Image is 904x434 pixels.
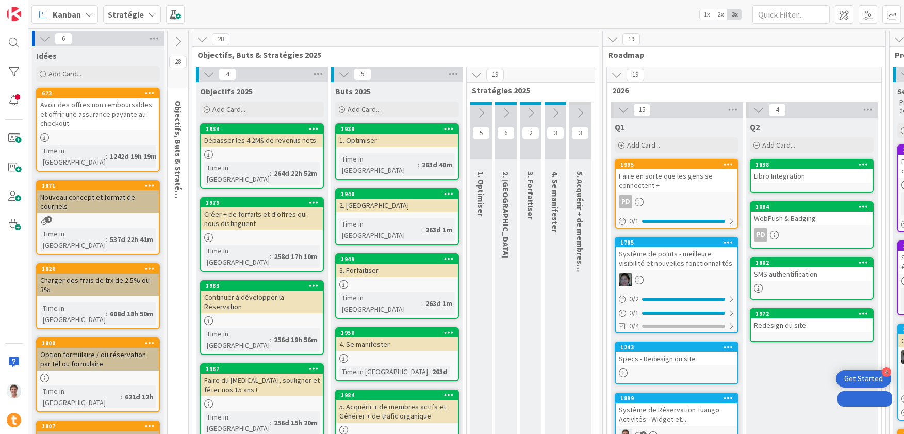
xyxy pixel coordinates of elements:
span: 4. Se manifester [550,171,561,232]
div: Time in [GEOGRAPHIC_DATA] [339,153,418,176]
div: 1983Continuer à développer la Réservation [201,281,323,313]
div: Time in [GEOGRAPHIC_DATA] [339,366,428,377]
div: 263d 1m [423,298,455,309]
span: : [270,334,271,345]
div: AA [616,273,737,286]
div: 0/1 [616,215,737,228]
span: : [428,366,430,377]
span: 3 [571,127,589,139]
div: 1983 [201,281,323,291]
div: 1242d 19h 19m [107,151,159,162]
span: Add Card... [762,140,795,150]
div: 1939 [336,124,458,134]
span: Idées [36,51,57,61]
span: : [270,251,271,262]
div: 1984 [341,392,458,399]
div: PD [751,228,873,242]
span: Q1 [615,122,624,132]
span: 28 [212,33,229,45]
div: 1934 [201,124,323,134]
span: 3x [728,9,742,20]
div: 1785 [616,238,737,247]
span: Kanban [53,8,81,21]
div: 1084WebPush & Badging [751,202,873,225]
div: 19482. [GEOGRAPHIC_DATA] [336,189,458,212]
div: Time in [GEOGRAPHIC_DATA] [204,328,270,351]
div: 264d 22h 52m [271,168,320,179]
div: 1808 [37,339,159,348]
span: 5. Acquérir + de membres actifs et Générer du trafic organique [575,171,585,404]
div: 1899 [616,394,737,403]
div: 19391. Optimiser [336,124,458,147]
img: Visit kanbanzone.com [7,7,21,21]
div: 1934Dépasser les 4.2M$ de revenus nets [201,124,323,147]
div: SMS authentification [751,267,873,281]
div: 608d 18h 50m [107,308,156,319]
div: Time in [GEOGRAPHIC_DATA] [204,411,270,434]
span: 28 [169,56,187,68]
div: 1802 [751,258,873,267]
span: : [270,168,271,179]
span: Objectifs, Buts & Stratégies 2024 [173,101,184,224]
div: Time in [GEOGRAPHIC_DATA] [40,228,106,251]
div: Dépasser les 4.2M$ de revenus nets [201,134,323,147]
span: 5 [472,127,490,139]
span: Add Card... [48,69,81,78]
span: 1x [700,9,714,20]
div: 1826 [42,265,159,272]
div: 673 [42,90,159,97]
span: : [106,151,107,162]
div: 0/1 [616,307,737,319]
span: 6 [55,33,72,45]
span: 19 [486,69,504,81]
span: 2 [522,127,539,139]
input: Quick Filter... [752,5,830,24]
div: 673 [37,89,159,98]
div: 1807 [42,423,159,430]
span: Add Card... [348,105,381,114]
span: : [121,391,122,403]
div: 1934 [206,125,323,133]
div: 1243 [616,343,737,352]
div: 1871 [42,182,159,189]
div: Redesign du site [751,318,873,332]
div: 1826Charger des frais de trx de 2.5% ou 3% [37,264,159,296]
div: 1243Specs - Redesign du site [616,343,737,365]
div: 1987Faire du [MEDICAL_DATA], souligner et fêter nos 15 ans ! [201,364,323,396]
div: Time in [GEOGRAPHIC_DATA] [204,162,270,185]
div: 1948 [336,189,458,199]
span: 0 / 2 [629,294,639,304]
div: 1826 [37,264,159,274]
div: 1987 [206,365,323,373]
span: 0 / 1 [629,216,639,227]
div: 3. Forfaitiser [336,264,458,277]
div: 5. Acquérir + de membres actifs et Générer + de trafic organique [336,400,458,423]
span: 2026 [612,85,868,95]
div: 621d 12h [122,391,156,403]
div: 263d 1m [423,224,455,235]
div: Charger des frais de trx de 2.5% ou 3% [37,274,159,296]
span: Objectifs, Buts & Stratégies 2025 [198,50,586,60]
div: WebPush & Badging [751,212,873,225]
span: Stratégies 2025 [472,85,582,95]
div: Specs - Redesign du site [616,352,737,365]
img: AA [619,273,632,286]
div: 1785Système de points - meilleure visibilité et nouvelles fonctionnalités [616,238,737,270]
div: 673Avoir des offres non remboursables et offrir une assurance payante au checkout [37,89,159,130]
span: 6 [497,127,515,139]
div: 1807 [37,422,159,431]
div: 1950 [341,329,458,336]
div: 2. [GEOGRAPHIC_DATA] [336,199,458,212]
div: 19493. Forfaitiser [336,254,458,277]
div: 1838Libro Integration [751,160,873,183]
span: Add Card... [627,140,660,150]
div: 1899Système de Réservation Tuango Activités - Widget et... [616,394,737,426]
div: 1972 [755,310,873,317]
div: PD [619,195,632,208]
div: 256d 19h 56m [271,334,320,345]
div: 1871Nouveau concept et format de courriels [37,181,159,213]
span: 3. Forfaitiser [525,171,536,219]
div: 1983 [206,282,323,290]
div: 1084 [755,203,873,211]
div: PD [754,228,767,242]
